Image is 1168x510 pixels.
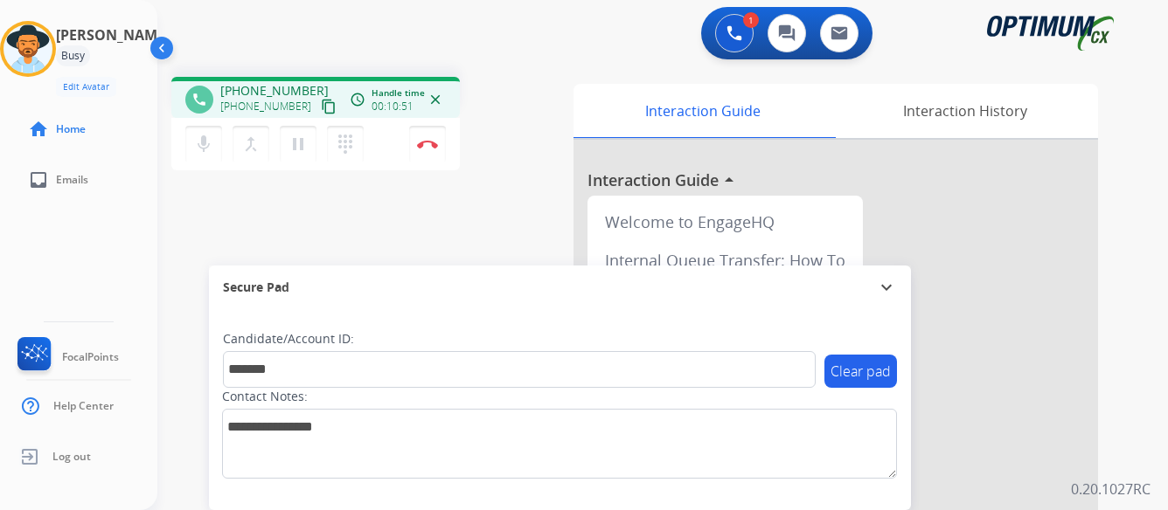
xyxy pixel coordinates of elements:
[223,330,354,348] label: Candidate/Account ID:
[428,92,443,107] mat-icon: close
[222,388,308,405] label: Contact Notes:
[56,77,116,97] button: Edit Avatar
[288,134,309,155] mat-icon: pause
[14,337,119,377] a: FocalPoints
[824,355,897,388] button: Clear pad
[56,24,170,45] h3: [PERSON_NAME]
[1071,479,1151,500] p: 0.20.1027RC
[28,119,49,140] mat-icon: home
[220,82,329,100] span: [PHONE_NUMBER]
[335,134,356,155] mat-icon: dialpad
[876,277,897,298] mat-icon: expand_more
[28,169,49,190] mat-icon: inbox
[594,241,856,279] div: Internal Queue Transfer: How To
[191,92,207,107] mat-icon: phone
[574,84,831,138] div: Interaction Guide
[220,100,311,114] span: [PHONE_NUMBER]
[3,24,52,73] img: avatar
[321,99,337,114] mat-icon: content_copy
[62,350,119,364] span: FocalPoints
[350,92,365,107] mat-icon: access_time
[372,86,425,100] span: Handle time
[56,45,90,66] div: Busy
[56,173,88,187] span: Emails
[743,12,759,28] div: 1
[594,203,856,241] div: Welcome to EngageHQ
[831,84,1098,138] div: Interaction History
[193,134,214,155] mat-icon: mic
[223,279,289,296] span: Secure Pad
[240,134,261,155] mat-icon: merge_type
[53,399,114,413] span: Help Center
[372,100,414,114] span: 00:10:51
[56,122,86,136] span: Home
[417,140,438,148] img: control
[52,450,91,464] span: Log out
